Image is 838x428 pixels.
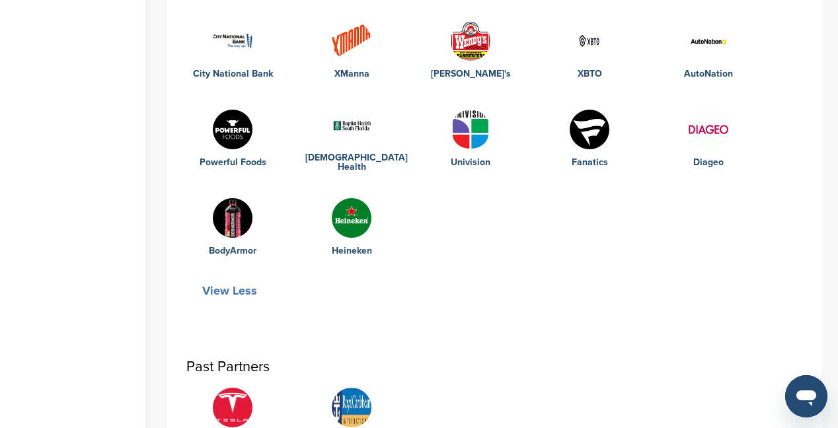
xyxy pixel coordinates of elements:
img: It8hno31 400x400 [332,198,371,238]
img: Okcnagxi 400x400 [570,110,609,149]
img: Data [451,110,490,149]
a: [DEMOGRAPHIC_DATA] Health [305,153,398,172]
img: Xmanna [332,21,371,61]
a: Powerful Foods [186,158,279,167]
a: AutoNation [662,69,755,79]
a: [PERSON_NAME]'s [424,69,517,79]
a: City National Bank [186,69,279,79]
a: BodyArmor [186,246,279,256]
img: Open uri20141112 50798 18q4roi [332,105,371,145]
img: Screen shot 2015 02 17 at 5.52.36 pm [689,21,728,61]
img: Data [213,388,252,427]
a: Diageo [662,158,755,167]
a: XBTO [543,69,636,79]
img: Diageo logo [689,110,728,149]
img: Vtjjpibt 400x400 [213,198,252,238]
img: Xbto [570,21,609,61]
button: View Less [186,275,273,306]
iframe: Button to launch messaging window [785,375,827,417]
a: Fanatics [543,158,636,167]
h3: Past Partners [186,359,802,374]
img: Pow [213,110,252,149]
a: Heineken [305,246,398,256]
img: Data [213,21,252,61]
a: Univision [424,158,517,167]
img: Open uri20141112 50798 15afmkw [332,388,371,427]
img: Open uri20141112 50798 l90vgn [451,21,490,61]
a: XManna [305,69,398,79]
